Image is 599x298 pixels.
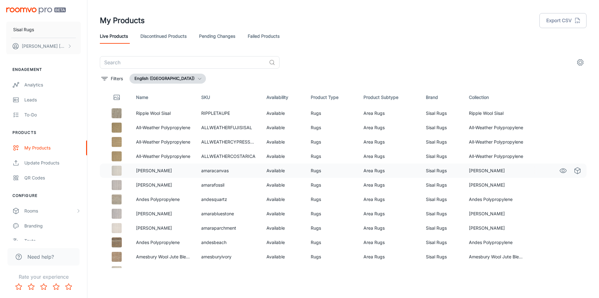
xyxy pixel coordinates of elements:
td: All-Weather Polypropylene [464,135,529,149]
td: Area Rugs [358,106,421,120]
td: ALLWEATHERCOSTARICA [196,149,261,164]
p: Rate your experience [5,273,82,281]
td: RIPPLETAUPE [196,106,261,120]
p: All-Weather Polypropylene [136,139,191,145]
p: Amesbury Wool Jute Blend [136,253,191,260]
a: Pending Changes [199,29,235,44]
button: Sisal Rugs [6,22,81,38]
td: Sisal Rugs [421,106,464,120]
th: Product Subtype [358,89,421,106]
div: Rooms [24,208,76,214]
td: Rugs [306,207,358,221]
button: settings [574,56,587,69]
td: Sisal Rugs [421,164,464,178]
div: Analytics [24,81,81,88]
p: Filters [111,75,123,82]
button: English ([GEOGRAPHIC_DATA]) [129,74,206,84]
p: All-Weather Polypropylene [136,153,191,160]
td: amaracanvas [196,164,261,178]
td: ALLWEATHERCYPRESSNAT [196,135,261,149]
td: Sisal Rugs [421,221,464,235]
button: Rate 4 star [50,281,62,293]
a: Live Products [100,29,128,44]
td: All-Weather Polypropylene [464,149,529,164]
th: Availability [261,89,306,106]
p: Andes Polypropylene [136,239,191,246]
p: Sisal Rugs [13,26,34,33]
td: Rugs [306,120,358,135]
td: Rugs [306,235,358,250]
td: andesquartz [196,192,261,207]
div: Texts [24,237,81,244]
td: Sisal Rugs [421,135,464,149]
td: [PERSON_NAME] [464,264,529,278]
td: Rugs [306,192,358,207]
p: [PERSON_NAME] [136,225,191,232]
td: Amesbury Wool Jute Blend [464,250,529,264]
a: See in Virtual Samples [572,165,583,176]
td: Rugs [306,106,358,120]
a: See in Visualizer [558,165,568,176]
td: Sisal Rugs [421,250,464,264]
h1: My Products [100,15,145,26]
td: Sisal Rugs [421,207,464,221]
td: Rugs [306,221,358,235]
p: [PERSON_NAME] [136,167,191,174]
td: Available [261,106,306,120]
td: amesburyivory [196,250,261,264]
td: Available [261,192,306,207]
td: Available [261,221,306,235]
td: andesbeach [196,235,261,250]
button: filter [100,74,124,84]
td: Rugs [306,178,358,192]
div: Update Products [24,159,81,166]
th: Name [131,89,196,106]
td: Area Rugs [358,135,421,149]
td: Area Rugs [358,207,421,221]
td: Area Rugs [358,178,421,192]
td: Available [261,149,306,164]
p: [PERSON_NAME] [PERSON_NAME] [22,43,66,50]
th: Collection [464,89,529,106]
div: My Products [24,144,81,151]
td: Available [261,178,306,192]
td: amarawheat [196,264,261,278]
td: Sisal Rugs [421,149,464,164]
td: Rugs [306,264,358,278]
td: Area Rugs [358,164,421,178]
td: [PERSON_NAME] [464,207,529,221]
td: ALLWEATHERFUJISISAL [196,120,261,135]
div: To-do [24,111,81,118]
td: Available [261,207,306,221]
td: All-Weather Polypropylene [464,120,529,135]
td: [PERSON_NAME] [464,221,529,235]
p: [PERSON_NAME] [136,268,191,275]
th: Product Type [306,89,358,106]
td: Rugs [306,149,358,164]
td: Available [261,264,306,278]
td: Sisal Rugs [421,120,464,135]
p: [PERSON_NAME] [136,210,191,217]
th: SKU [196,89,261,106]
td: [PERSON_NAME] [464,178,529,192]
p: Ripple Wool Sisal [136,110,191,117]
td: Available [261,164,306,178]
td: Sisal Rugs [421,192,464,207]
td: Andes Polypropylene [464,235,529,250]
button: Rate 5 star [62,281,75,293]
p: [PERSON_NAME] [136,182,191,188]
td: amarabluestone [196,207,261,221]
td: Rugs [306,250,358,264]
td: Area Rugs [358,264,421,278]
div: Leads [24,96,81,103]
td: Available [261,250,306,264]
p: Andes Polypropylene [136,196,191,203]
img: Roomvo PRO Beta [6,7,66,14]
td: Area Rugs [358,192,421,207]
button: Rate 3 star [37,281,50,293]
td: Rugs [306,164,358,178]
td: Ripple Wool Sisal [464,106,529,120]
button: Rate 1 star [12,281,25,293]
td: amarafossil [196,178,261,192]
td: Sisal Rugs [421,178,464,192]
